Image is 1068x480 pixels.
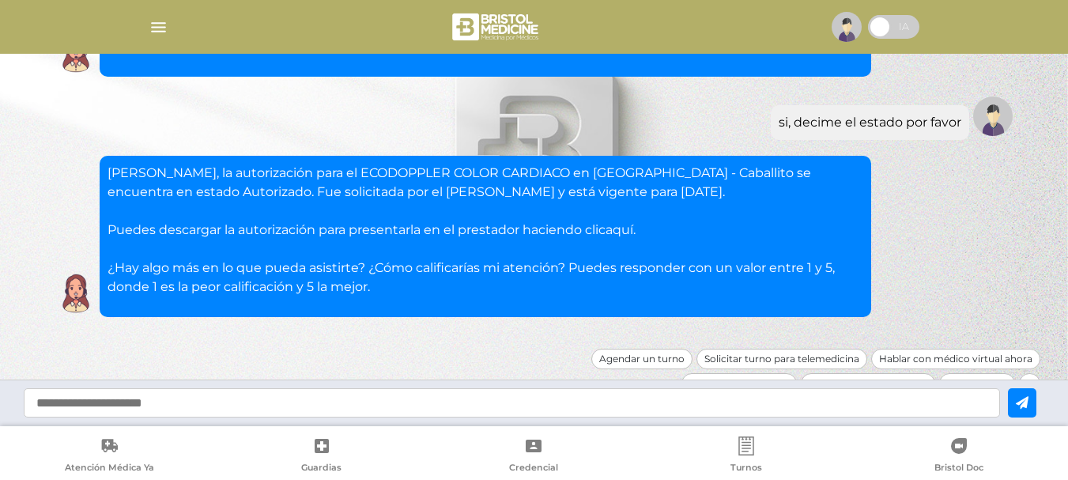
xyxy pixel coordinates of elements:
[681,373,797,394] div: Solicitar autorización
[801,373,935,394] div: Consultar cartilla médica
[428,437,640,477] a: Credencial
[852,437,1065,477] a: Bristol Doc
[973,96,1013,136] img: Tu imagen
[779,113,961,132] div: si, decime el estado por favor
[871,349,1040,369] div: Hablar con médico virtual ahora
[640,437,853,477] a: Turnos
[606,222,633,237] a: aquí
[301,462,342,476] span: Guardias
[939,373,1015,394] div: Odontología
[730,462,762,476] span: Turnos
[216,437,428,477] a: Guardias
[149,17,168,37] img: Cober_menu-lines-white.svg
[450,8,544,46] img: bristol-medicine-blanco.png
[832,12,862,42] img: profile-placeholder.svg
[56,274,96,313] img: Cober IA
[509,462,558,476] span: Credencial
[591,349,693,369] div: Agendar un turno
[65,462,154,476] span: Atención Médica Ya
[934,462,983,476] span: Bristol Doc
[3,437,216,477] a: Atención Médica Ya
[696,349,867,369] div: Solicitar turno para telemedicina
[108,164,863,297] p: [PERSON_NAME], la autorización para el ECODOPPLER COLOR CARDIACO en [GEOGRAPHIC_DATA] - Caballito...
